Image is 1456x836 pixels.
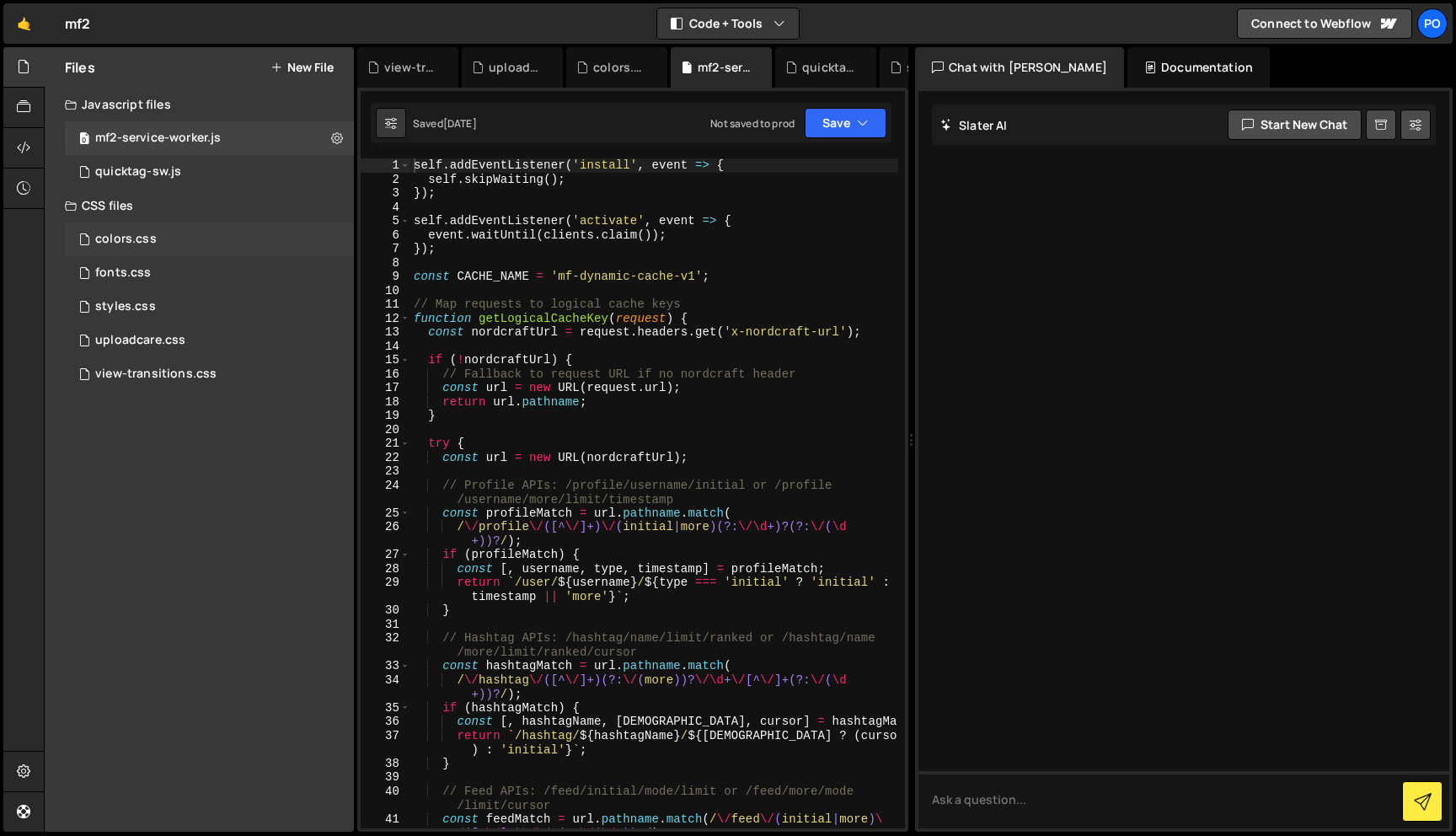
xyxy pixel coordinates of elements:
div: 14 [361,340,410,354]
div: quicktag-sw.js [95,164,181,180]
div: 16238/43749.css [65,357,354,391]
div: 18 [361,395,410,410]
div: 25 [361,506,410,521]
div: 2 [361,173,410,187]
div: 36 [361,715,410,729]
a: Po [1417,8,1448,39]
a: Connect to Webflow [1237,8,1412,39]
div: uploadcare.css [489,59,543,76]
div: 1 [361,158,410,173]
div: 13 [361,325,410,340]
div: 22 [361,451,410,465]
div: 20 [361,423,410,437]
div: 16238/43750.css [65,324,354,357]
a: 🤙 [3,3,45,44]
div: 9 [361,270,410,284]
div: colors.css [95,232,157,247]
div: 33 [361,659,410,673]
div: Documentation [1127,47,1270,88]
div: 23 [361,464,410,479]
div: 30 [361,603,410,618]
div: 3 [361,186,410,201]
div: view-transitions.css [95,367,217,382]
div: quicktag-sw.js [802,59,856,76]
div: 16238/43752.css [65,256,354,290]
div: 6 [361,228,410,243]
div: mf2 [65,13,90,34]
div: 12 [361,312,410,326]
div: Chat with [PERSON_NAME] [915,47,1124,88]
div: 4 [361,201,410,215]
div: 5 [361,214,410,228]
div: styles.css [907,59,961,76]
div: 10 [361,284,410,298]
div: 28 [361,562,410,576]
h2: Slater AI [940,117,1008,133]
div: mf2-service-worker.js [698,59,752,76]
div: colors.css [593,59,647,76]
div: 21 [361,437,410,451]
div: [DATE] [443,116,477,131]
div: fonts.css [95,265,151,281]
div: 29 [361,576,410,603]
div: 19 [361,409,410,423]
div: 16 [361,367,410,382]
div: Javascript files [45,88,354,121]
div: 16238/45019.js [65,121,354,155]
div: CSS files [45,189,354,222]
div: 39 [361,770,410,785]
div: 31 [361,618,410,632]
div: 27 [361,548,410,562]
span: 0 [79,133,89,147]
div: 16238/44782.js [65,155,354,189]
div: Saved [413,116,477,131]
button: Save [805,108,886,138]
div: Not saved to prod [710,116,795,131]
div: 34 [361,673,410,701]
div: view-transitions.css [384,59,438,76]
div: 8 [361,256,410,271]
div: 11 [361,297,410,312]
button: Code + Tools [657,8,799,39]
div: 32 [361,631,410,659]
div: 7 [361,242,410,256]
h2: Files [65,58,95,77]
button: New File [270,61,334,74]
div: 26 [361,520,410,548]
div: 16238/43748.css [65,290,354,324]
div: 35 [361,701,410,715]
div: 16238/43751.css [65,222,354,256]
button: Start new chat [1228,110,1362,140]
div: mf2-service-worker.js [95,131,221,146]
div: styles.css [95,299,156,314]
div: 24 [361,479,410,506]
div: 15 [361,353,410,367]
div: uploadcare.css [95,333,185,348]
div: 38 [361,757,410,771]
div: 40 [361,785,410,812]
div: 17 [361,381,410,395]
div: 37 [361,729,410,757]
